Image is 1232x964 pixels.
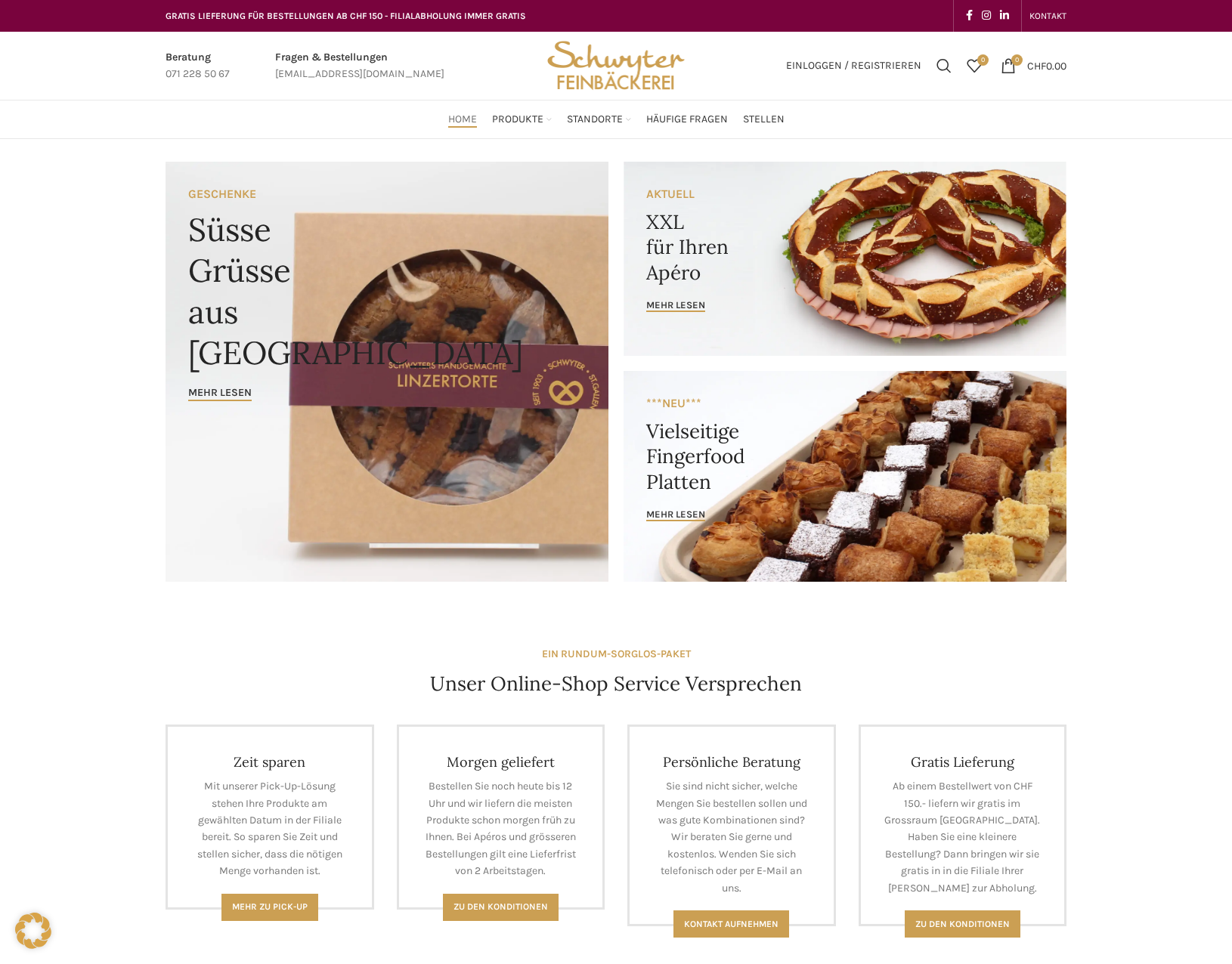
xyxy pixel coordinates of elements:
[1022,1,1074,31] div: Secondary navigation
[1011,54,1023,66] span: 0
[743,104,785,134] a: Stellen
[993,51,1074,81] a: 0 CHF0.00
[1029,1,1066,31] a: KONTAKT
[915,919,1010,929] span: Zu den konditionen
[166,11,526,21] span: GRATIS LIEFERUNG FÜR BESTELLUNGEN AB CHF 150 - FILIALABHOLUNG IMMER GRATIS
[884,753,1042,771] h4: Gratis Lieferung
[567,113,623,127] span: Standorte
[430,670,802,697] h4: Unser Online-Shop Service Versprechen
[684,919,779,929] span: Kontakt aufnehmen
[190,778,349,879] p: Mit unserer Pick-Up-Lösung stehen Ihre Produkte am gewählten Datum in der Filiale bereit. So spar...
[652,753,811,771] h4: Persönliche Beratung
[448,104,477,134] a: Home
[1029,11,1066,21] span: KONTAKT
[443,894,559,921] a: Zu den Konditionen
[646,113,728,127] span: Häufige Fragen
[646,104,728,134] a: Häufige Fragen
[959,51,989,81] a: 0
[624,371,1066,582] a: Banner link
[190,753,349,771] h4: Zeit sparen
[275,49,444,83] a: Infobox link
[1027,59,1046,72] span: CHF
[624,162,1066,356] a: Banner link
[884,778,1042,897] p: Ab einem Bestellwert von CHF 150.- liefern wir gratis im Grossraum [GEOGRAPHIC_DATA]. Haben Sie e...
[422,753,580,771] h4: Morgen geliefert
[743,113,785,127] span: Stellen
[166,49,230,83] a: Infobox link
[492,104,552,134] a: Produkte
[567,104,631,134] a: Standorte
[166,162,608,582] a: Banner link
[1027,59,1066,72] bdi: 0.00
[453,901,548,912] span: Zu den Konditionen
[448,113,477,127] span: Home
[929,51,959,81] a: Suchen
[961,5,977,26] a: Facebook social link
[995,5,1014,26] a: Linkedin social link
[977,5,995,26] a: Instagram social link
[977,54,989,66] span: 0
[542,647,691,660] strong: EIN RUNDUM-SORGLOS-PAKET
[542,32,690,100] img: Bäckerei Schwyter
[422,778,580,879] p: Bestellen Sie noch heute bis 12 Uhr und wir liefern die meisten Produkte schon morgen früh zu Ihn...
[158,104,1074,134] div: Main navigation
[905,910,1020,938] a: Zu den konditionen
[779,51,929,81] a: Einloggen / Registrieren
[221,894,318,921] a: Mehr zu Pick-Up
[673,910,789,938] a: Kontakt aufnehmen
[959,51,989,81] div: Meine Wunschliste
[232,901,308,912] span: Mehr zu Pick-Up
[786,60,921,71] span: Einloggen / Registrieren
[492,113,543,127] span: Produkte
[542,58,690,71] a: Site logo
[652,778,811,897] p: Sie sind nicht sicher, welche Mengen Sie bestellen sollen und was gute Kombinationen sind? Wir be...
